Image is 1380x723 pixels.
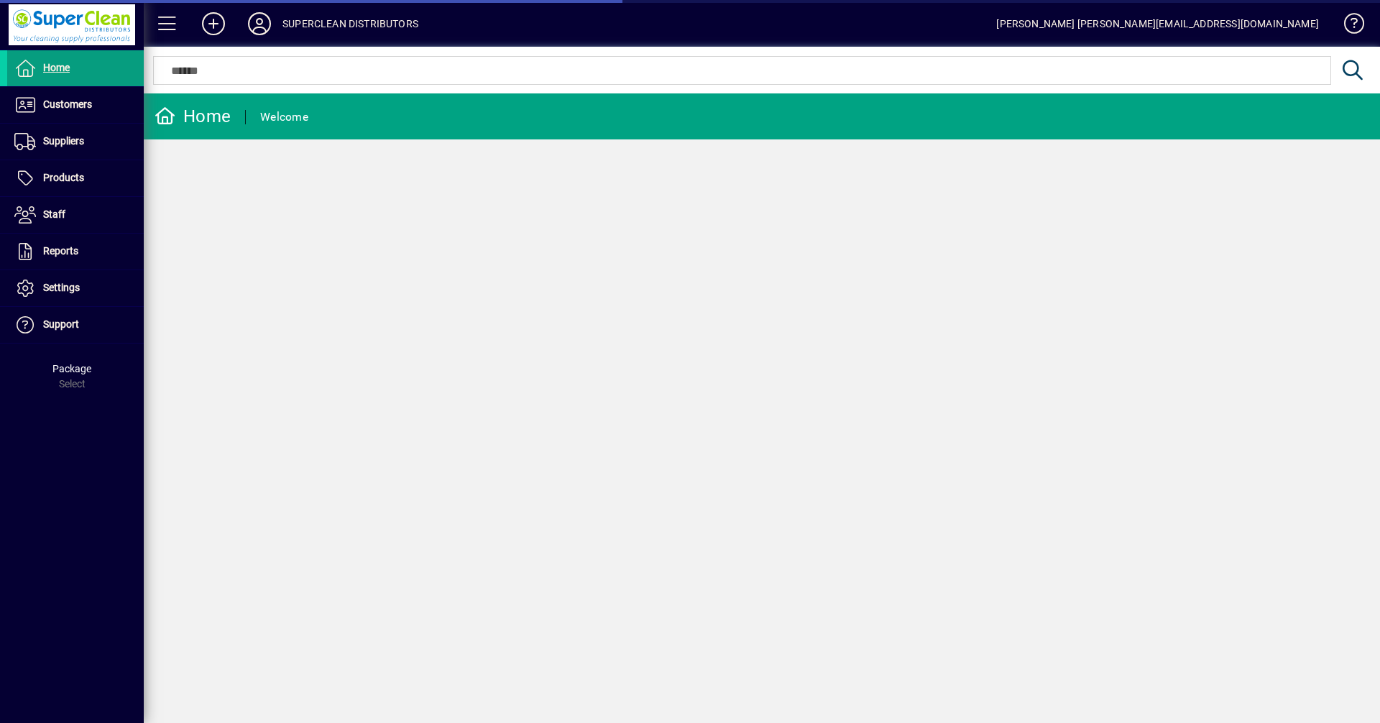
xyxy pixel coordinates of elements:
span: Products [43,172,84,183]
span: Package [52,363,91,374]
span: Home [43,62,70,73]
button: Add [190,11,236,37]
span: Staff [43,208,65,220]
a: Support [7,307,144,343]
a: Suppliers [7,124,144,160]
a: Settings [7,270,144,306]
span: Reports [43,245,78,257]
a: Customers [7,87,144,123]
a: Reports [7,234,144,270]
span: Suppliers [43,135,84,147]
span: Customers [43,98,92,110]
div: Welcome [260,106,308,129]
div: Home [155,105,231,128]
a: Products [7,160,144,196]
span: Support [43,318,79,330]
div: [PERSON_NAME] [PERSON_NAME][EMAIL_ADDRESS][DOMAIN_NAME] [996,12,1319,35]
span: Settings [43,282,80,293]
a: Knowledge Base [1333,3,1362,50]
button: Profile [236,11,282,37]
div: SUPERCLEAN DISTRIBUTORS [282,12,418,35]
a: Staff [7,197,144,233]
